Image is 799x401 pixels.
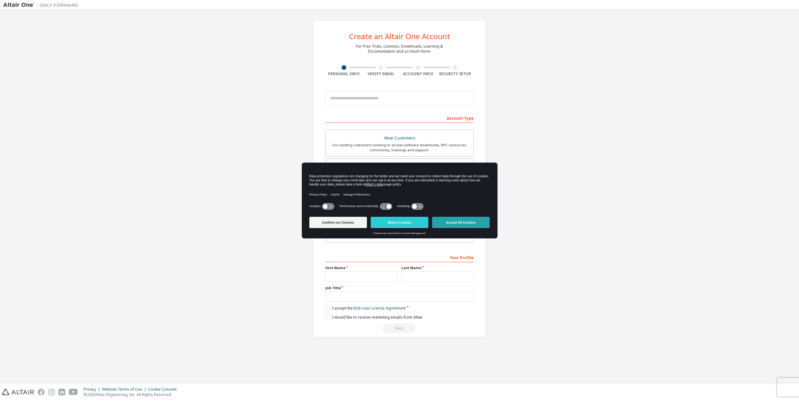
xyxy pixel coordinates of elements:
img: facebook.svg [38,389,44,395]
img: linkedin.svg [59,389,65,395]
div: Your Profile [325,252,474,262]
img: youtube.svg [69,389,78,395]
div: Personal Info [325,71,363,76]
div: Account Info [399,71,437,76]
label: First Name [325,265,398,270]
p: © 2025 Altair Engineering, Inc. All Rights Reserved. [84,392,180,397]
div: For Free Trials, Licenses, Downloads, Learning & Documentation and so much more. [356,44,443,54]
img: altair_logo.svg [2,389,34,395]
div: Create an Altair One Account [349,33,450,40]
div: Altair Customers [329,134,470,143]
img: instagram.svg [48,389,55,395]
label: Job Title [325,285,474,290]
label: I accept the [325,305,406,311]
div: Website Terms of Use [102,387,148,392]
label: I would like to receive marketing emails from Altair [325,315,423,320]
img: Altair One [3,2,81,8]
a: End-User License Agreement [354,305,406,311]
div: Security Setup [437,71,474,76]
label: Last Name [401,265,474,270]
div: Privacy [84,387,102,392]
div: Account Type [325,113,474,123]
div: Cookie Consent [148,387,180,392]
div: For existing customers looking to access software downloads, HPC resources, community, trainings ... [329,143,470,153]
div: Read and acccept EULA to continue [325,324,474,333]
div: Verify Email [363,71,400,76]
